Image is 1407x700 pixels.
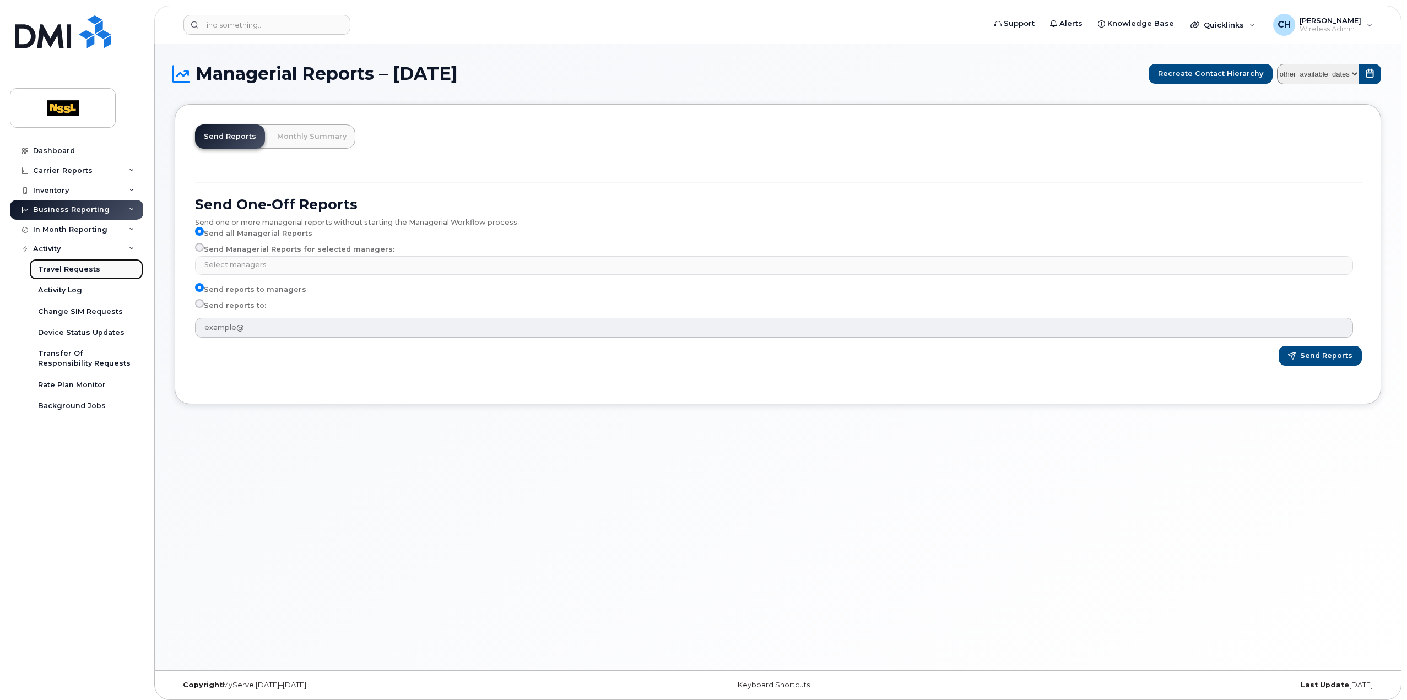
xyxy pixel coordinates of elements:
[1301,681,1349,689] strong: Last Update
[195,243,394,256] label: Send Managerial Reports for selected managers:
[979,681,1381,690] div: [DATE]
[1279,346,1362,366] button: Send Reports
[175,681,577,690] div: MyServe [DATE]–[DATE]
[195,196,1362,213] h2: Send One-Off Reports
[195,227,204,236] input: Send all Managerial Reports
[1300,351,1352,361] span: Send Reports
[195,299,204,308] input: Send reports to:
[195,213,1362,227] div: Send one or more managerial reports without starting the Managerial Workflow process
[1149,64,1273,84] button: Recreate Contact Hierarchy
[195,227,312,240] label: Send all Managerial Reports
[183,681,223,689] strong: Copyright
[738,681,810,689] a: Keyboard Shortcuts
[196,66,458,82] span: Managerial Reports – [DATE]
[195,124,265,149] a: Send Reports
[195,243,204,252] input: Send Managerial Reports for selected managers:
[1158,68,1263,79] span: Recreate Contact Hierarchy
[195,283,204,292] input: Send reports to managers
[268,124,355,149] a: Monthly Summary
[195,299,266,312] label: Send reports to:
[195,318,1353,338] input: example@
[195,283,306,296] label: Send reports to managers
